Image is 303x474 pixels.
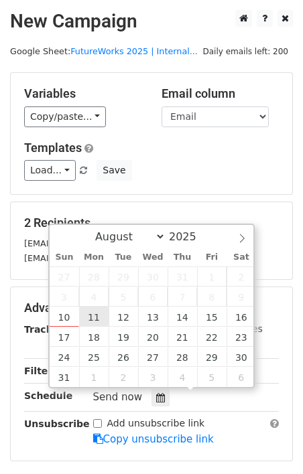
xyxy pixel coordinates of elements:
[138,287,168,307] span: August 6, 2025
[24,390,72,401] strong: Schedule
[24,238,174,248] small: [EMAIL_ADDRESS][DOMAIN_NAME]
[93,433,214,445] a: Copy unsubscribe link
[168,266,197,287] span: July 31, 2025
[227,367,256,387] span: September 6, 2025
[197,347,227,367] span: August 29, 2025
[138,307,168,327] span: August 13, 2025
[50,287,79,307] span: August 3, 2025
[210,322,262,336] label: UTM Codes
[93,391,143,403] span: Send now
[168,287,197,307] span: August 7, 2025
[109,347,138,367] span: August 26, 2025
[79,266,109,287] span: July 28, 2025
[24,366,58,376] strong: Filters
[10,46,198,56] small: Google Sheet:
[168,367,197,387] span: September 4, 2025
[197,287,227,307] span: August 8, 2025
[50,347,79,367] span: August 24, 2025
[10,10,293,33] h2: New Campaign
[50,307,79,327] span: August 10, 2025
[197,327,227,347] span: August 22, 2025
[227,266,256,287] span: August 2, 2025
[227,253,256,262] span: Sat
[24,301,279,315] h5: Advanced
[24,418,90,429] strong: Unsubscribe
[79,347,109,367] span: August 25, 2025
[227,347,256,367] span: August 30, 2025
[50,253,79,262] span: Sun
[109,266,138,287] span: July 29, 2025
[24,324,69,335] strong: Tracking
[109,287,138,307] span: August 5, 2025
[109,327,138,347] span: August 19, 2025
[79,307,109,327] span: August 11, 2025
[79,287,109,307] span: August 4, 2025
[138,253,168,262] span: Wed
[198,46,293,56] a: Daily emails left: 200
[24,106,106,127] a: Copy/paste...
[166,230,214,243] input: Year
[236,410,303,474] iframe: Chat Widget
[50,327,79,347] span: August 17, 2025
[197,266,227,287] span: August 1, 2025
[79,327,109,347] span: August 18, 2025
[138,327,168,347] span: August 20, 2025
[79,367,109,387] span: September 1, 2025
[24,160,76,181] a: Load...
[70,46,198,56] a: FutureWorks 2025 | Internal...
[197,367,227,387] span: September 5, 2025
[227,287,256,307] span: August 9, 2025
[24,86,141,101] h5: Variables
[50,367,79,387] span: August 31, 2025
[24,141,82,155] a: Templates
[162,86,279,101] h5: Email column
[197,307,227,327] span: August 15, 2025
[227,327,256,347] span: August 23, 2025
[138,367,168,387] span: September 3, 2025
[168,347,197,367] span: August 28, 2025
[227,307,256,327] span: August 16, 2025
[168,307,197,327] span: August 14, 2025
[97,160,131,181] button: Save
[79,253,109,262] span: Mon
[168,253,197,262] span: Thu
[24,253,174,263] small: [EMAIL_ADDRESS][DOMAIN_NAME]
[50,266,79,287] span: July 27, 2025
[138,347,168,367] span: August 27, 2025
[24,216,279,230] h5: 2 Recipients
[138,266,168,287] span: July 30, 2025
[109,307,138,327] span: August 12, 2025
[107,416,205,430] label: Add unsubscribe link
[197,253,227,262] span: Fri
[198,44,293,59] span: Daily emails left: 200
[168,327,197,347] span: August 21, 2025
[109,253,138,262] span: Tue
[109,367,138,387] span: September 2, 2025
